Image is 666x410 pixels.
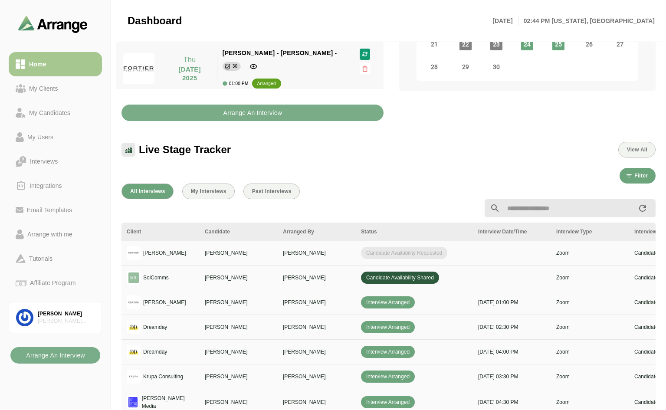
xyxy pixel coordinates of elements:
a: Affiliate Program [9,271,102,295]
span: Sunday, September 21, 2025 [428,38,440,50]
p: [PERSON_NAME] [205,323,272,331]
span: Filter [634,173,648,179]
p: [PERSON_NAME] [283,274,351,282]
a: My Candidates [9,101,102,125]
p: [DATE] 04:00 PM [478,348,546,356]
div: Interview Date/Time [478,228,546,236]
p: [PERSON_NAME] [283,249,351,257]
img: logo [127,271,141,285]
a: Integrations [9,174,102,198]
p: [PERSON_NAME] [283,348,351,356]
p: [PERSON_NAME] Media [142,394,194,410]
a: Tutorials [9,246,102,271]
a: Email Templates [9,198,102,222]
button: View All [618,142,656,157]
span: Monday, September 29, 2025 [459,61,472,73]
p: [PERSON_NAME] [283,298,351,306]
p: [DATE] 2025 [168,65,212,82]
p: Zoom [556,323,624,331]
span: Live Stage Tracker [139,143,231,156]
p: Zoom [556,298,624,306]
p: [DATE] 04:30 PM [478,398,546,406]
p: [PERSON_NAME] [283,373,351,380]
p: Dreamday [143,323,167,331]
p: Zoom [556,249,624,257]
p: [PERSON_NAME] [143,298,186,306]
p: [DATE] [492,16,518,26]
div: Tutorials [26,253,56,264]
p: [PERSON_NAME] [205,274,272,282]
span: Wednesday, September 24, 2025 [521,38,533,50]
div: My Candidates [26,108,74,118]
img: logo [127,345,141,359]
img: logo [127,295,141,309]
div: Arrange with me [24,229,76,239]
b: Arrange An Interview [223,105,282,121]
span: Interview Arranged [361,371,415,383]
p: Dreamday [143,348,167,356]
img: logo [127,320,141,334]
div: Arranged By [283,228,351,236]
a: Home [9,52,102,76]
button: All Interviews [121,184,174,199]
button: Filter [620,168,656,184]
div: Integrations [26,180,66,191]
span: Tuesday, September 23, 2025 [490,38,502,50]
p: [PERSON_NAME] [205,298,272,306]
i: appended action [637,203,648,213]
span: Tuesday, September 30, 2025 [490,61,502,73]
span: View All [627,147,647,153]
p: [PERSON_NAME] [205,398,272,406]
img: logo [127,370,141,384]
img: arrangeai-name-small-logo.4d2b8aee.svg [18,16,88,33]
span: Thursday, September 25, 2025 [552,38,564,50]
button: My Interviews [182,184,235,199]
a: [PERSON_NAME][PERSON_NAME] Associates [9,302,102,333]
p: Zoom [556,274,624,282]
b: Arrange An Interview [26,347,85,364]
span: Sunday, September 28, 2025 [428,61,440,73]
p: [PERSON_NAME] [205,373,272,380]
img: logo [127,246,141,260]
span: Interview Arranged [361,346,415,358]
a: Interviews [9,149,102,174]
div: My Users [24,132,57,142]
span: Interview Arranged [361,321,415,333]
div: Client [127,228,194,236]
p: Thu [168,55,212,65]
div: [PERSON_NAME] [38,310,95,318]
p: Zoom [556,348,624,356]
p: [PERSON_NAME] [283,398,351,406]
button: Arrange An Interview [121,105,384,121]
span: Dashboard [128,14,182,27]
div: arranged [257,79,276,88]
button: Arrange An Interview [10,347,100,364]
div: Candidate [205,228,272,236]
div: [PERSON_NAME] Associates [38,318,95,325]
div: 30 [233,62,238,71]
span: Monday, September 22, 2025 [459,38,472,50]
div: 01:00 PM [223,81,249,86]
a: Arrange with me [9,222,102,246]
div: Interviews [26,156,61,167]
div: Home [26,59,49,69]
span: Interview Arranged [361,296,415,308]
a: My Clients [9,76,102,101]
p: [PERSON_NAME] [143,249,186,257]
span: [PERSON_NAME] - [PERSON_NAME] - [223,49,337,56]
div: Affiliate Program [26,278,79,288]
p: SolComms [143,274,169,282]
p: [DATE] 01:00 PM [478,298,546,306]
a: My Users [9,125,102,149]
p: Zoom [556,373,624,380]
p: [PERSON_NAME] [283,323,351,331]
div: My Clients [26,83,62,94]
div: Status [361,228,468,236]
img: fortier_public_relations_llc_logo.jpg [123,53,154,84]
p: [DATE] 03:30 PM [478,373,546,380]
button: Past Interviews [243,184,300,199]
p: Krupa Consulting [143,373,183,380]
p: 02:44 PM [US_STATE], [GEOGRAPHIC_DATA] [518,16,655,26]
span: All Interviews [130,188,165,194]
span: Friday, September 26, 2025 [583,38,595,50]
